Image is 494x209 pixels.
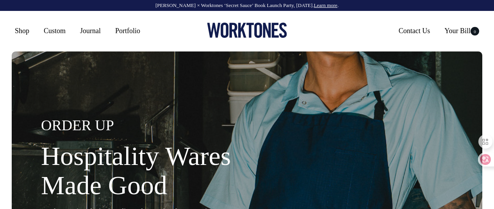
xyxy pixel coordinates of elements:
[314,2,337,8] a: Learn more
[471,27,479,35] span: 0
[77,24,104,38] a: Journal
[8,3,486,8] div: [PERSON_NAME] × Worktones ‘Secret Sauce’ Book Launch Party, [DATE]. .
[41,117,291,134] h4: ORDER UP
[41,142,291,200] h1: Hospitality Wares Made Good
[112,24,143,38] a: Portfolio
[441,24,482,38] a: Your Bill0
[396,24,433,38] a: Contact Us
[12,24,32,38] a: Shop
[41,24,69,38] a: Custom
